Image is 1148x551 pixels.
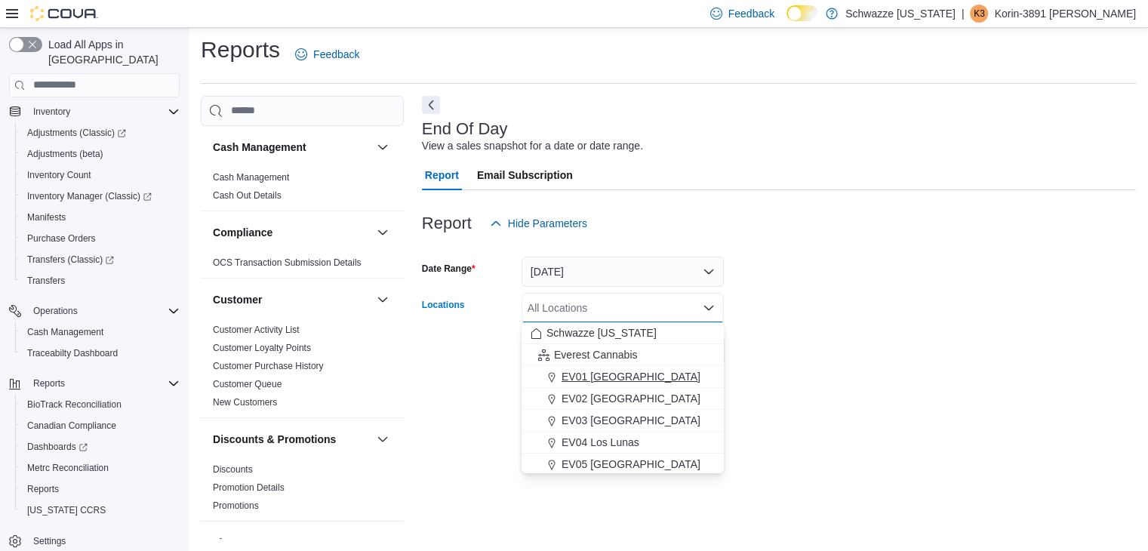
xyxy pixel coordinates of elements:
[27,326,103,338] span: Cash Management
[213,189,282,202] span: Cash Out Details
[562,435,639,450] span: EV04 Los Lunas
[213,360,324,372] span: Customer Purchase History
[27,374,71,392] button: Reports
[21,459,115,477] a: Metrc Reconciliation
[27,302,84,320] button: Operations
[15,143,186,165] button: Adjustments (beta)
[213,500,259,511] a: Promotions
[15,207,186,228] button: Manifests
[213,396,277,408] span: New Customers
[21,480,180,498] span: Reports
[213,397,277,408] a: New Customers
[27,148,103,160] span: Adjustments (beta)
[27,374,180,392] span: Reports
[425,160,459,190] span: Report
[21,251,120,269] a: Transfers (Classic)
[15,322,186,343] button: Cash Management
[15,228,186,249] button: Purchase Orders
[562,391,700,406] span: EV02 [GEOGRAPHIC_DATA]
[21,187,180,205] span: Inventory Manager (Classic)
[21,323,180,341] span: Cash Management
[3,300,186,322] button: Operations
[21,251,180,269] span: Transfers (Classic)
[213,343,311,353] a: Customer Loyalty Points
[21,208,72,226] a: Manifests
[213,172,289,183] a: Cash Management
[213,292,371,307] button: Customer
[21,501,112,519] a: [US_STATE] CCRS
[27,504,106,516] span: [US_STATE] CCRS
[15,165,186,186] button: Inventory Count
[21,480,65,498] a: Reports
[522,366,724,388] button: EV01 [GEOGRAPHIC_DATA]
[15,343,186,364] button: Traceabilty Dashboard
[33,106,70,118] span: Inventory
[213,171,289,183] span: Cash Management
[213,482,285,494] span: Promotion Details
[21,396,180,414] span: BioTrack Reconciliation
[994,5,1136,23] p: Korin-3891 [PERSON_NAME]
[374,138,392,156] button: Cash Management
[477,160,573,190] span: Email Subscription
[15,415,186,436] button: Canadian Compliance
[15,122,186,143] a: Adjustments (Classic)
[201,321,404,417] div: Customer
[21,396,128,414] a: BioTrack Reconciliation
[313,47,359,62] span: Feedback
[201,460,404,521] div: Discounts & Promotions
[15,186,186,207] a: Inventory Manager (Classic)
[27,275,65,287] span: Transfers
[213,464,253,475] a: Discounts
[21,438,94,456] a: Dashboards
[42,37,180,67] span: Load All Apps in [GEOGRAPHIC_DATA]
[21,145,180,163] span: Adjustments (beta)
[213,463,253,476] span: Discounts
[213,140,371,155] button: Cash Management
[213,500,259,512] span: Promotions
[422,214,472,232] h3: Report
[213,225,272,240] h3: Compliance
[27,483,59,495] span: Reports
[27,211,66,223] span: Manifests
[213,257,362,269] span: OCS Transaction Submission Details
[845,5,956,23] p: Schwazze [US_STATE]
[213,257,362,268] a: OCS Transaction Submission Details
[522,257,724,287] button: [DATE]
[422,96,440,114] button: Next
[374,223,392,242] button: Compliance
[201,35,280,65] h1: Reports
[21,272,180,290] span: Transfers
[201,254,404,278] div: Compliance
[27,127,126,139] span: Adjustments (Classic)
[21,187,158,205] a: Inventory Manager (Classic)
[213,378,282,390] span: Customer Queue
[522,410,724,432] button: EV03 [GEOGRAPHIC_DATA]
[21,145,109,163] a: Adjustments (beta)
[213,432,336,447] h3: Discounts & Promotions
[27,169,91,181] span: Inventory Count
[21,344,124,362] a: Traceabilty Dashboard
[213,225,371,240] button: Compliance
[374,430,392,448] button: Discounts & Promotions
[522,344,724,366] button: Everest Cannabis
[27,462,109,474] span: Metrc Reconciliation
[21,459,180,477] span: Metrc Reconciliation
[213,482,285,493] a: Promotion Details
[213,292,262,307] h3: Customer
[27,347,118,359] span: Traceabilty Dashboard
[27,420,116,432] span: Canadian Compliance
[522,432,724,454] button: EV04 Los Lunas
[21,501,180,519] span: Washington CCRS
[27,103,76,121] button: Inventory
[21,417,180,435] span: Canadian Compliance
[422,120,508,138] h3: End Of Day
[786,5,818,21] input: Dark Mode
[21,438,180,456] span: Dashboards
[522,454,724,476] button: EV05 [GEOGRAPHIC_DATA]
[27,302,180,320] span: Operations
[21,208,180,226] span: Manifests
[15,457,186,479] button: Metrc Reconciliation
[562,369,700,384] span: EV01 [GEOGRAPHIC_DATA]
[27,232,96,245] span: Purchase Orders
